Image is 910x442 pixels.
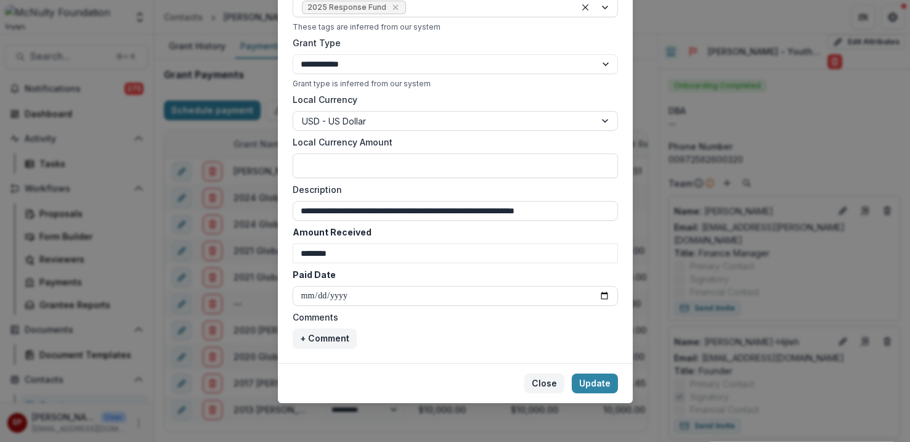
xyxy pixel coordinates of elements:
[293,22,618,31] div: These tags are inferred from our system
[524,374,564,393] button: Close
[293,329,357,348] button: + Comment
[293,311,611,324] label: Comments
[293,183,611,196] label: Description
[307,3,386,12] span: 2025 Response Fund
[293,226,611,239] label: Amount Received
[293,79,618,88] div: Grant type is inferred from our system
[293,268,611,281] label: Paid Date
[293,36,611,49] label: Grant Type
[293,93,357,106] label: Local Currency
[389,1,402,14] div: Remove 2025 Response Fund
[293,136,611,149] label: Local Currency Amount
[572,374,618,393] button: Update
